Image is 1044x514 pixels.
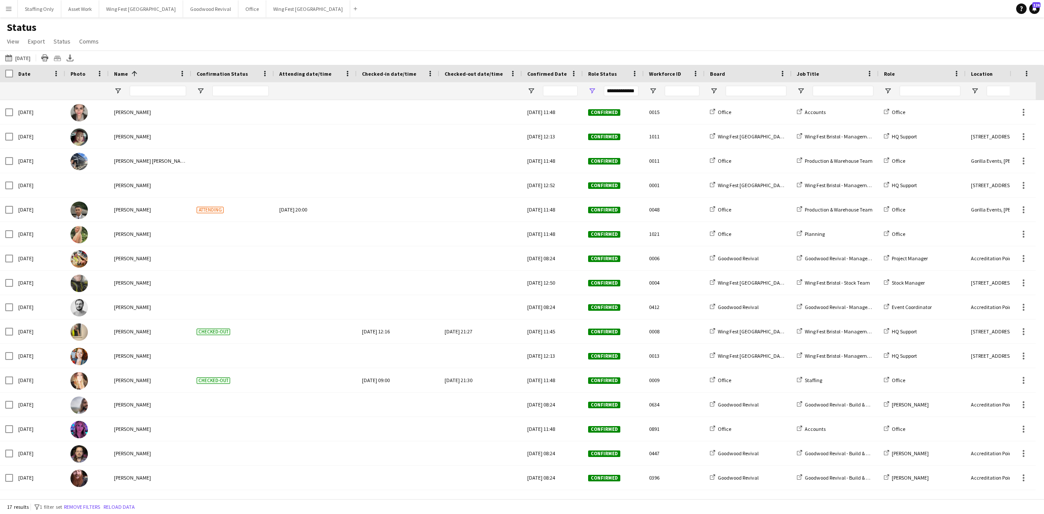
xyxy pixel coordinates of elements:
[13,149,65,173] div: [DATE]
[805,353,888,359] span: Wing Fest Bristol - Management Team
[588,231,620,238] span: Confirmed
[644,368,705,392] div: 0009
[884,353,917,359] a: HQ Support
[718,377,731,383] span: Office
[884,474,929,481] a: [PERSON_NAME]
[362,319,434,343] div: [DATE] 12:16
[710,279,787,286] a: Wing Fest [GEOGRAPHIC_DATA]
[114,474,151,481] span: [PERSON_NAME]
[79,37,99,45] span: Comms
[70,323,88,341] img: Katie Armstrong
[797,158,873,164] a: Production & Warehouse Team
[718,158,731,164] span: Office
[279,71,331,77] span: Attending date/time
[114,182,151,188] span: [PERSON_NAME]
[130,86,186,96] input: Name Filter Input
[522,100,583,124] div: [DATE] 11:48
[644,344,705,368] div: 0013
[892,304,932,310] span: Event Coordinator
[797,377,822,383] a: Staffing
[13,441,65,465] div: [DATE]
[805,474,891,481] span: Goodwood Revival - Build & Derig Team
[522,344,583,368] div: [DATE] 12:13
[665,86,699,96] input: Workforce ID Filter Input
[710,255,759,262] a: Goodwood Revival
[797,450,891,457] a: Goodwood Revival - Build & Derig Team
[588,158,620,165] span: Confirmed
[588,280,620,286] span: Confirmed
[892,133,917,140] span: HQ Support
[114,304,151,310] span: [PERSON_NAME]
[884,231,905,237] a: Office
[884,87,892,95] button: Open Filter Menu
[522,295,583,319] div: [DATE] 08:24
[900,86,960,96] input: Role Filter Input
[644,271,705,295] div: 0004
[797,401,891,408] a: Goodwood Revival - Build & Derig Team
[54,37,70,45] span: Status
[884,304,932,310] a: Event Coordinator
[588,182,620,189] span: Confirmed
[24,36,48,47] a: Export
[710,474,759,481] a: Goodwood Revival
[70,421,88,438] img: Lydia Belshaw
[797,426,826,432] a: Accounts
[710,71,725,77] span: Board
[50,36,74,47] a: Status
[588,109,620,116] span: Confirmed
[644,319,705,343] div: 0008
[362,368,434,392] div: [DATE] 09:00
[797,474,891,481] a: Goodwood Revival - Build & Derig Team
[710,133,787,140] a: Wing Fest [GEOGRAPHIC_DATA]
[13,100,65,124] div: [DATE]
[3,53,32,63] button: [DATE]
[40,53,50,63] app-action-btn: Print
[797,109,826,115] a: Accounts
[718,426,731,432] span: Office
[18,0,61,17] button: Staffing Only
[197,207,224,213] span: Attending
[892,353,917,359] span: HQ Support
[70,153,88,170] img: Connor Bowen
[102,502,137,512] button: Reload data
[718,450,759,457] span: Goodwood Revival
[644,198,705,222] div: 0048
[805,206,873,213] span: Production & Warehouse Team
[18,71,30,77] span: Date
[13,295,65,319] div: [DATE]
[13,490,65,514] div: [DATE]
[212,86,269,96] input: Confirmation Status Filter Input
[718,206,731,213] span: Office
[805,377,822,383] span: Staffing
[7,37,19,45] span: View
[805,304,880,310] span: Goodwood Revival - Management
[522,319,583,343] div: [DATE] 11:45
[114,279,151,286] span: [PERSON_NAME]
[805,182,888,188] span: Wing Fest Bristol - Management Team
[197,87,204,95] button: Open Filter Menu
[710,87,718,95] button: Open Filter Menu
[892,377,905,383] span: Office
[70,250,88,268] img: Georgina Masterson-Cox
[114,158,189,164] span: [PERSON_NAME] [PERSON_NAME]
[522,368,583,392] div: [DATE] 11:48
[644,393,705,417] div: 0634
[70,348,88,365] img: Kelsie Stewart
[588,329,620,335] span: Confirmed
[892,401,929,408] span: [PERSON_NAME]
[279,198,351,222] div: [DATE] 20:00
[892,279,925,286] span: Stock Manager
[644,417,705,441] div: 0891
[522,271,583,295] div: [DATE] 12:50
[797,279,870,286] a: Wing Fest Bristol - Stock Team
[13,344,65,368] div: [DATE]
[797,206,873,213] a: Production & Warehouse Team
[892,450,929,457] span: [PERSON_NAME]
[3,36,23,47] a: View
[70,470,88,487] img: Sam Darlington
[13,319,65,343] div: [DATE]
[527,71,567,77] span: Confirmed Date
[114,109,151,115] span: [PERSON_NAME]
[805,255,880,262] span: Goodwood Revival - Management
[522,173,583,197] div: [DATE] 12:52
